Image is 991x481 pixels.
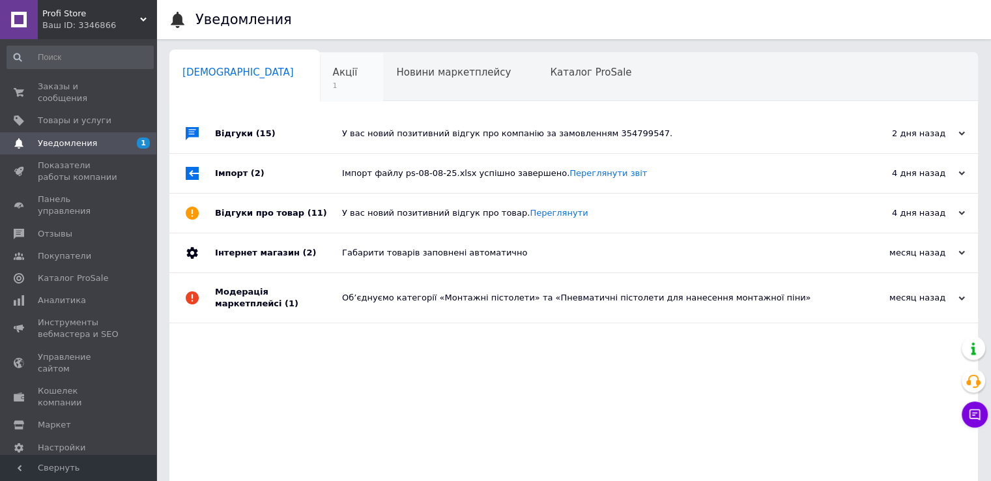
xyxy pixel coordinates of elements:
span: Показатели работы компании [38,160,121,183]
span: [DEMOGRAPHIC_DATA] [182,66,294,78]
div: месяц назад [835,292,965,304]
span: (2) [251,168,265,178]
span: Новини маркетплейсу [396,66,511,78]
span: Настройки [38,442,85,454]
button: Чат с покупателем [962,401,988,428]
span: 1 [137,138,150,149]
span: Profi Store [42,8,140,20]
a: Переглянути звіт [569,168,647,178]
span: (2) [302,248,316,257]
span: Заказы и сообщения [38,81,121,104]
div: Відгуки [215,114,342,153]
span: Уведомления [38,138,97,149]
div: У вас новий позитивний відгук про товар. [342,207,835,219]
div: У вас новий позитивний відгук про компанію за замовленням 354799547. [342,128,835,139]
div: Габарити товарів заповнені автоматично [342,247,835,259]
h1: Уведомления [195,12,292,27]
div: Інтернет магазин [215,233,342,272]
span: Каталог ProSale [38,272,108,284]
div: Імпорт файлу ps-08-08-25.xlsx успішно завершено. [342,168,835,179]
span: Отзывы [38,228,72,240]
span: Маркет [38,419,71,431]
div: 4 дня назад [835,168,965,179]
span: Аналитика [38,295,86,306]
span: Каталог ProSale [550,66,631,78]
div: Об’єднуємо категорії «Монтажні пістолети» та «Пневматичні пістолети для нанесення монтажної піни» [342,292,835,304]
span: Кошелек компании [38,385,121,409]
span: (11) [308,208,327,218]
span: Управление сайтом [38,351,121,375]
span: Акції [333,66,358,78]
span: Товары и услуги [38,115,111,126]
div: Модерація маркетплейсі [215,273,342,323]
input: Поиск [7,46,154,69]
div: Ваш ID: 3346866 [42,20,156,31]
span: 1 [333,81,358,91]
div: месяц назад [835,247,965,259]
span: Инструменты вебмастера и SEO [38,317,121,340]
span: (1) [285,299,298,308]
span: Панель управления [38,194,121,217]
div: Імпорт [215,154,342,193]
a: Переглянути [530,208,588,218]
div: Відгуки про товар [215,194,342,233]
span: (15) [256,128,276,138]
div: 2 дня назад [835,128,965,139]
span: Покупатели [38,250,91,262]
div: 4 дня назад [835,207,965,219]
